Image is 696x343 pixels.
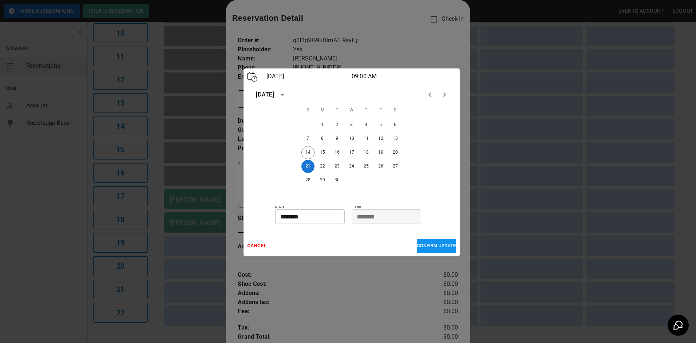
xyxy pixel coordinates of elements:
button: 17 [345,146,358,159]
button: 4 [360,118,373,131]
p: [DATE] [265,72,352,81]
button: 2 [331,118,344,131]
p: END [355,205,456,209]
span: Monday [316,103,329,118]
p: CANCEL [247,243,417,248]
button: 28 [301,174,315,187]
button: 12 [374,132,387,145]
div: [DATE] [256,90,274,99]
p: START [275,205,352,209]
button: 24 [345,160,358,173]
button: 3 [345,118,358,131]
span: Sunday [301,103,315,118]
button: CONFIRM UPDATE [417,239,456,253]
button: 8 [316,132,329,145]
span: Friday [374,103,387,118]
button: 11 [360,132,373,145]
button: Previous month [423,87,437,102]
button: 23 [331,160,344,173]
button: 5 [374,118,387,131]
button: 10 [345,132,358,145]
p: 09:00 AM [352,72,439,81]
span: Thursday [360,103,373,118]
button: 29 [316,174,329,187]
button: 18 [360,146,373,159]
img: Vector [247,72,257,82]
button: 13 [389,132,402,145]
button: 21 [301,160,315,173]
button: 26 [374,160,387,173]
button: 27 [389,160,402,173]
button: 15 [316,146,329,159]
button: 19 [374,146,387,159]
input: Choose time, selected time is 10:30 AM [352,209,416,224]
button: 7 [301,132,315,145]
p: CONFIRM UPDATE [417,243,456,248]
input: Choose time, selected time is 9:00 AM [275,209,340,224]
button: 14 [301,146,315,159]
button: 22 [316,160,329,173]
button: 9 [331,132,344,145]
button: Next month [437,87,452,102]
button: 1 [316,118,329,131]
button: 16 [331,146,344,159]
button: calendar view is open, switch to year view [276,88,289,101]
button: 30 [331,174,344,187]
button: 20 [389,146,402,159]
span: Wednesday [345,103,358,118]
span: Tuesday [331,103,344,118]
button: 25 [360,160,373,173]
button: 6 [389,118,402,131]
span: Saturday [389,103,402,118]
